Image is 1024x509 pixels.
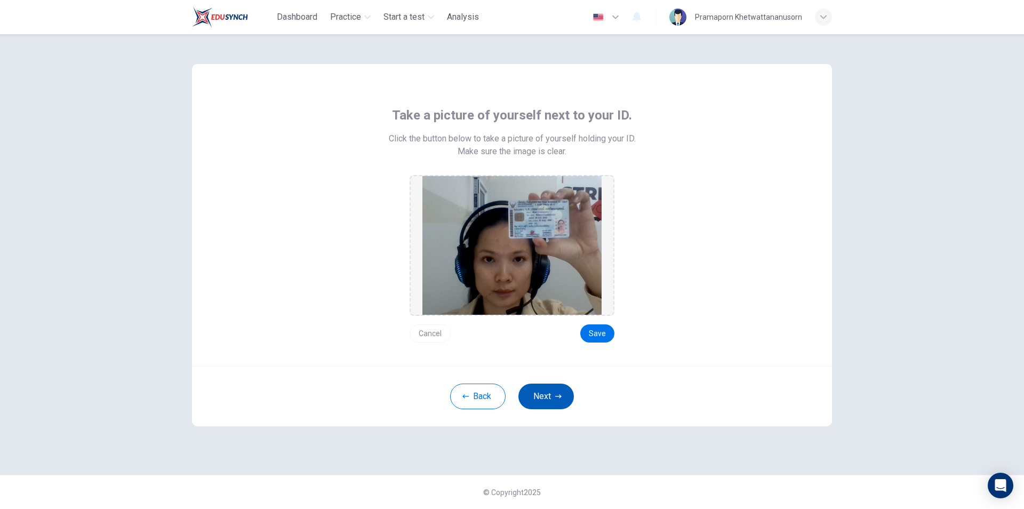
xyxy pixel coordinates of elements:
button: Analysis [443,7,483,27]
span: Make sure the image is clear. [458,145,566,158]
div: Pramaporn Khetwattananusorn [695,11,802,23]
a: Train Test logo [192,6,273,28]
button: Cancel [410,324,451,343]
img: preview screemshot [422,176,602,315]
button: Back [450,384,506,409]
span: Click the button below to take a picture of yourself holding your ID. [389,132,636,145]
span: Analysis [447,11,479,23]
img: en [591,13,605,21]
img: Profile picture [669,9,686,26]
img: Train Test logo [192,6,248,28]
span: © Copyright 2025 [483,488,541,497]
button: Start a test [379,7,438,27]
span: Practice [330,11,361,23]
span: Start a test [383,11,425,23]
button: Save [580,324,614,343]
span: Dashboard [277,11,317,23]
button: Next [518,384,574,409]
span: Take a picture of yourself next to your ID. [392,107,632,124]
button: Practice [326,7,375,27]
button: Dashboard [273,7,322,27]
div: Open Intercom Messenger [988,473,1013,498]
